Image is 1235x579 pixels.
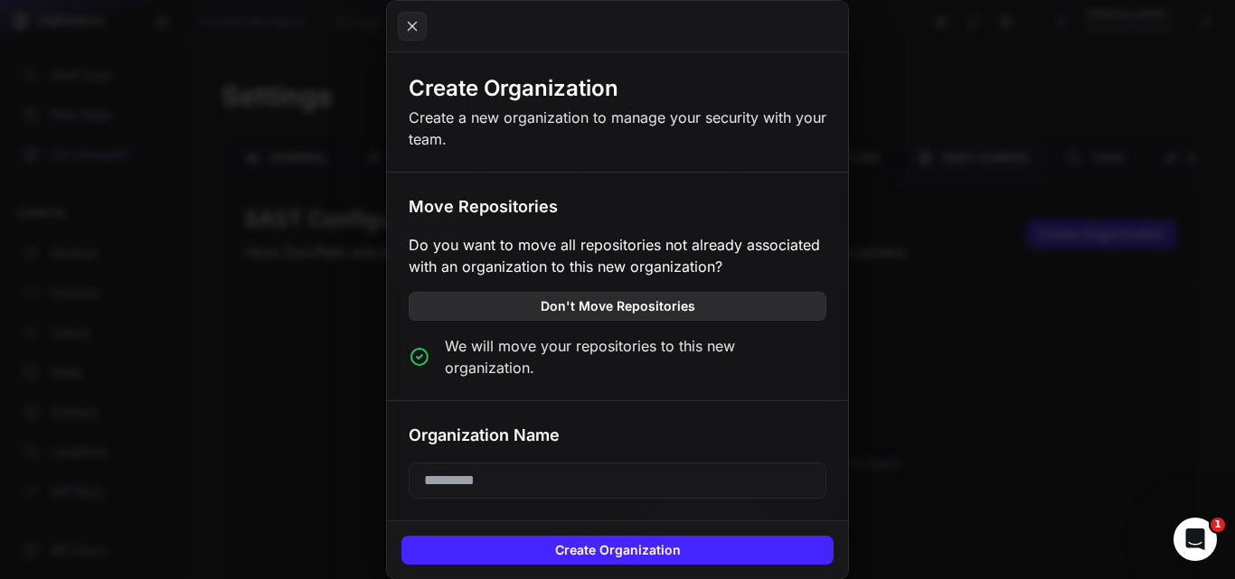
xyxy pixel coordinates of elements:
p: Do you want to move all repositories not already associated with an organization to this new orga... [409,234,826,277]
iframe: Intercom live chat [1174,518,1217,561]
div: Create a new organization to manage your security with your team. [409,107,826,150]
button: Don't Move Repositories [409,292,826,321]
h3: Move Repositories [409,194,826,219]
h3: Organization Name [409,423,826,448]
button: Create Organization [401,536,834,565]
h3: Create Organization [409,74,618,103]
span: We will move your repositories to this new organization. [445,335,826,378]
span: 1 [1211,518,1225,532]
